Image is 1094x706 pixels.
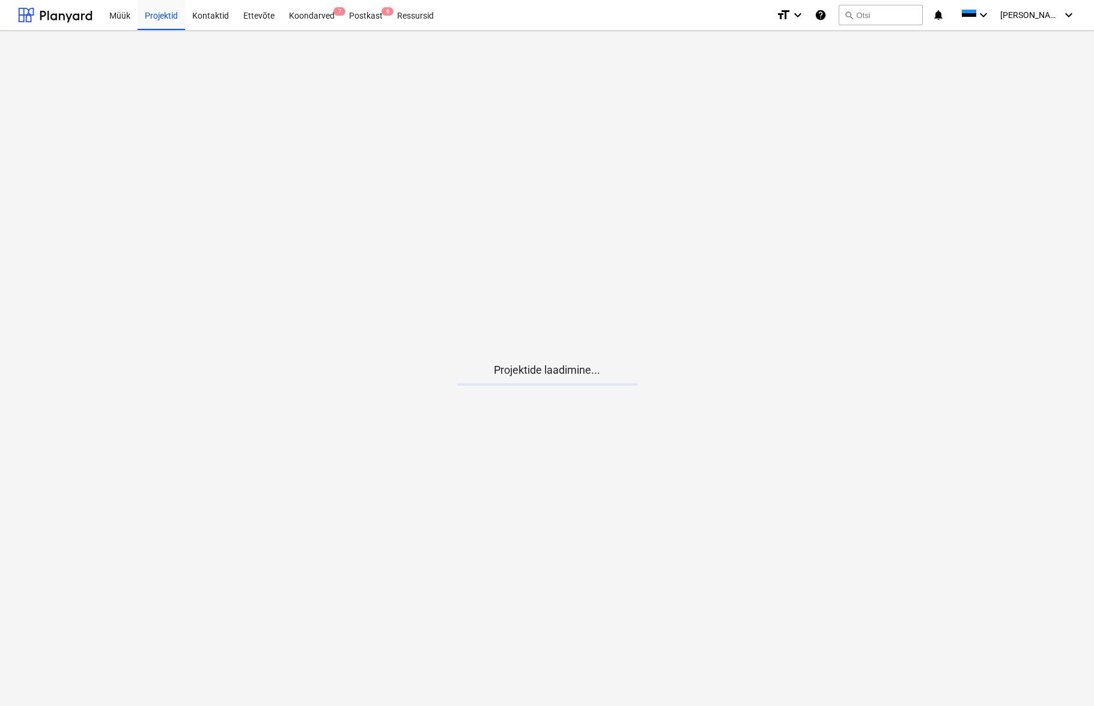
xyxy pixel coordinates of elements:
[381,7,394,16] span: 6
[791,8,805,22] i: keyboard_arrow_down
[844,10,854,20] span: search
[1000,10,1060,20] span: [PERSON_NAME]
[976,8,991,22] i: keyboard_arrow_down
[839,5,923,25] button: Otsi
[457,363,637,377] p: Projektide laadimine...
[932,8,944,22] i: notifications
[776,8,791,22] i: format_size
[333,7,345,16] span: 7
[815,8,827,22] i: Abikeskus
[1062,8,1076,22] i: keyboard_arrow_down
